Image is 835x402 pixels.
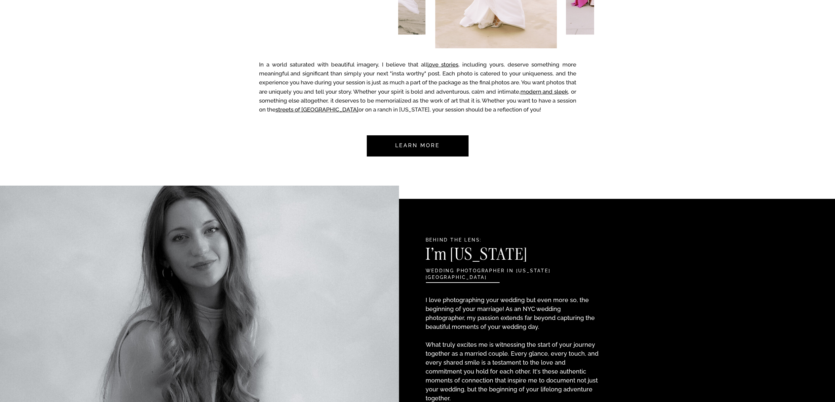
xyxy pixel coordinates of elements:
p: In a world saturated with beautiful imagery, I believe that all , including yours, deserve someth... [259,60,576,117]
a: love stories [427,61,458,68]
p: I love photographing your wedding but even more so, the beginning of your marriage! As an NYC wed... [426,295,600,389]
h2: Behind the Lens: [426,237,566,244]
a: streets of [GEOGRAPHIC_DATA] [276,106,359,113]
h2: wedding photographer in [US_STATE][GEOGRAPHIC_DATA] [426,268,566,275]
a: Learn more [387,135,449,156]
h3: I'm [US_STATE] [426,246,569,266]
a: modern and sleek [520,88,568,95]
